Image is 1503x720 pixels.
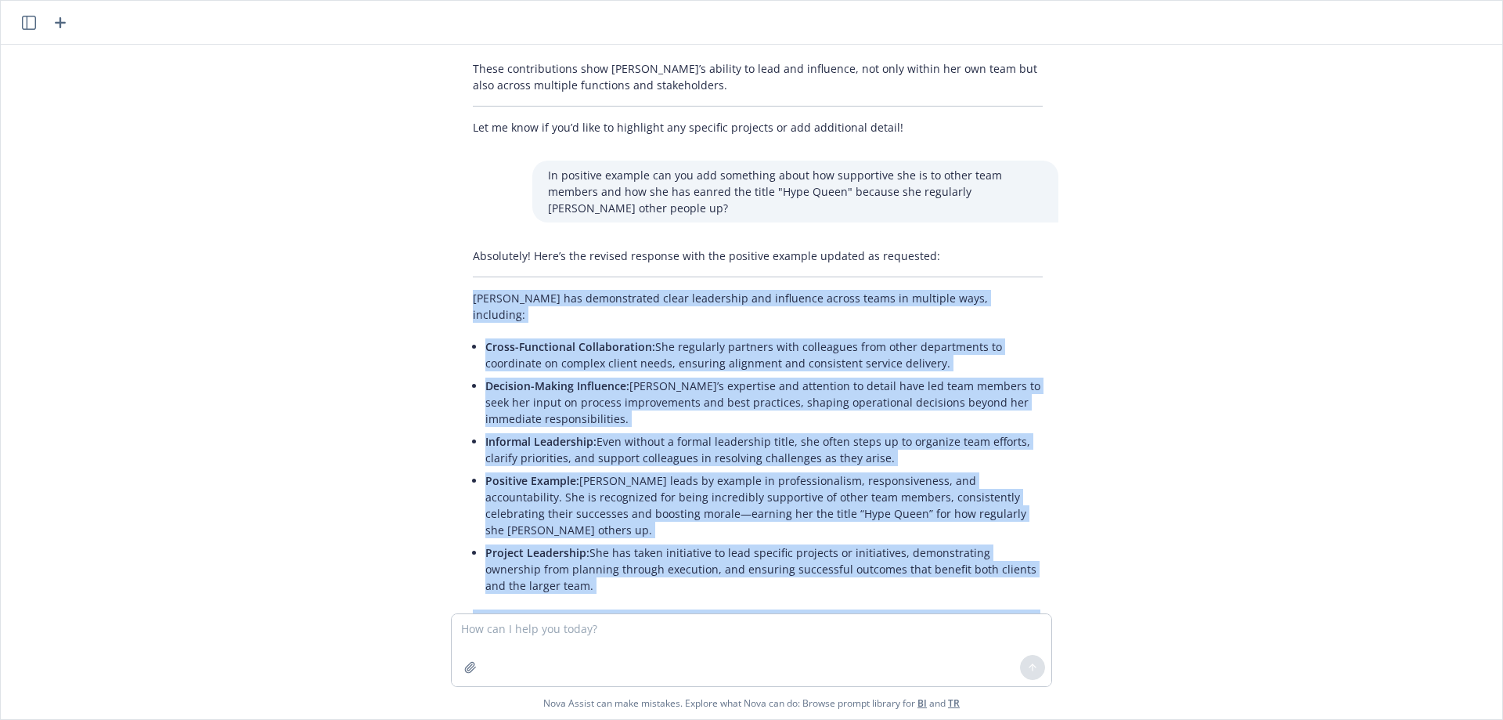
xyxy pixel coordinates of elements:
[485,374,1043,430] li: [PERSON_NAME]’s expertise and attention to detail have led team members to seek her input on proc...
[473,610,1043,642] p: These contributions show [PERSON_NAME]’s ability to lead and influence, not only within her own t...
[485,378,629,393] span: Decision-Making Influence:
[485,469,1043,541] li: [PERSON_NAME] leads by example in professionalism, responsiveness, and accountability. She is rec...
[917,696,927,710] a: BI
[485,339,655,354] span: Cross-Functional Collaboration:
[485,473,579,488] span: Positive Example:
[543,687,960,719] span: Nova Assist can make mistakes. Explore what Nova can do: Browse prompt library for and
[485,541,1043,597] li: She has taken initiative to lead specific projects or initiatives, demonstrating ownership from p...
[473,290,1043,323] p: [PERSON_NAME] has demonstrated clear leadership and influence across teams in multiple ways, incl...
[473,119,1043,136] p: Let me know if you’d like to highlight any specific projects or add additional detail!
[948,696,960,710] a: TR
[485,335,1043,374] li: She regularly partners with colleagues from other departments to coordinate on complex client nee...
[485,545,589,560] span: Project Leadership:
[485,430,1043,469] li: Even without a formal leadership title, she often steps up to organize team efforts, clarify prio...
[473,248,1043,264] p: Absolutely! Here’s the revised response with the positive example updated as requested:
[473,60,1043,93] p: These contributions show [PERSON_NAME]’s ability to lead and influence, not only within her own t...
[485,434,597,449] span: Informal Leadership:
[548,167,1043,216] p: In positive example can you add something about how supportive she is to other team members and h...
